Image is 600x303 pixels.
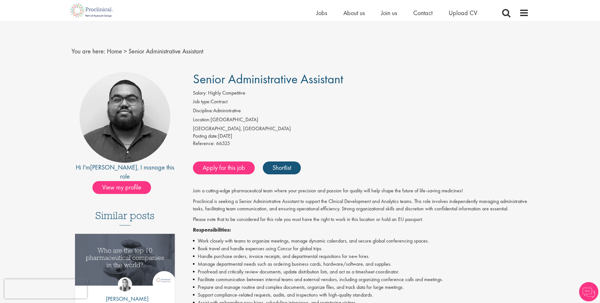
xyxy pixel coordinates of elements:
[193,216,529,223] p: Please note that to be considered for this role you must have the right to work in this location ...
[193,245,529,252] li: Book travel and handle expenses using Concur for global trips.
[449,9,477,17] a: Upload CV
[75,234,175,291] a: Link to a post
[92,182,157,191] a: View my profile
[193,260,529,268] li: Manage departmental needs such as ordering business cards, hardware/software, and supplies.
[193,107,213,115] label: Discipline:
[343,9,365,17] a: About us
[193,140,215,147] label: Reference:
[124,47,127,55] span: >
[95,210,155,225] h3: Similar posts
[129,47,203,55] span: Senior Administrative Assistant
[193,116,529,125] li: [GEOGRAPHIC_DATA]
[101,295,148,303] p: [PERSON_NAME]
[193,133,529,140] div: [DATE]
[193,187,529,195] p: Join a cutting-edge pharmaceutical team where your precision and passion for quality will help sh...
[90,163,137,171] a: [PERSON_NAME]
[579,282,598,301] img: Chatbot
[92,181,151,194] span: View my profile
[193,107,529,116] li: Administrative
[193,283,529,291] li: Prepare and manage routine and complex documents, organize files, and track data for large meetings.
[216,140,230,147] span: 66525
[263,161,301,174] a: Shortlist
[381,9,397,17] a: Join us
[413,9,433,17] a: Contact
[80,72,170,163] img: imeage of recruiter Ashley Bennett
[75,234,175,286] img: Top 10 pharmaceutical companies in the world 2025
[208,89,245,96] span: Highly Competitive
[193,252,529,260] li: Handle purchase orders, invoice receipts, and departmental requisitions for new hires.
[193,116,211,124] label: Location:
[71,163,179,181] div: Hi I'm , I manage this role
[5,279,87,298] iframe: reCAPTCHA
[193,268,529,276] li: Proofread and critically review documents, update distribution lists, and act as a timesheet coor...
[193,89,207,97] label: Salary:
[193,133,218,139] span: Posting date:
[193,291,529,299] li: Support compliance-related requests, audits, and inspections with high-quality standards.
[193,125,529,133] div: [GEOGRAPHIC_DATA], [GEOGRAPHIC_DATA]
[193,98,211,106] label: Job type:
[193,198,529,213] p: Proclinical is seeking a Senior Administrative Assistant to support the Clinical Development and ...
[107,47,122,55] a: breadcrumb link
[71,47,105,55] span: You are here:
[193,71,343,87] span: Senior Administrative Assistant
[193,226,231,233] strong: Responsibilities:
[118,277,132,291] img: Hannah Burke
[193,98,529,107] li: Contract
[316,9,327,17] a: Jobs
[193,237,529,245] li: Work closely with teams to organize meetings, manage dynamic calendars, and secure global confere...
[193,161,255,174] a: Apply for this job
[193,276,529,283] li: Facilitate communication between internal teams and external vendors, including organizing confer...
